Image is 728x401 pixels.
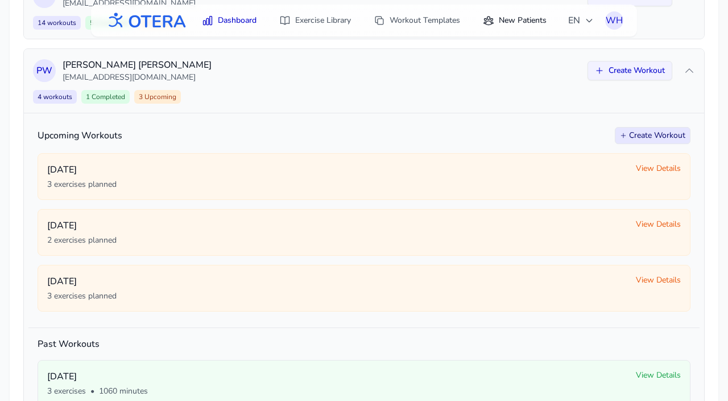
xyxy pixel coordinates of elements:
button: EN [561,9,601,32]
button: WH [605,11,623,30]
h3: Past Workouts [38,337,690,351]
h3: Upcoming Workouts [38,129,122,142]
span: 4 [33,90,77,104]
span: 3 [134,90,181,104]
p: [EMAIL_ADDRESS][DOMAIN_NAME] [63,72,581,83]
a: New Patients [476,10,553,31]
img: OTERA logo [105,8,187,34]
a: Exercise Library [272,10,358,31]
p: [DATE] [47,163,627,177]
span: View Details [636,275,681,286]
span: View Details [636,219,681,230]
span: workouts [42,92,72,101]
span: 1 [81,90,130,104]
span: 3 exercises planned [47,290,117,302]
span: 3 exercises planned [47,179,117,190]
button: Create Workout [588,61,672,80]
span: • [90,386,94,397]
p: [DATE] [47,370,627,383]
span: P W [36,64,52,77]
span: EN [568,14,594,27]
button: Create Workout [615,127,690,144]
a: Workout Templates [367,10,467,31]
span: 2 exercises planned [47,235,117,246]
p: [DATE] [47,275,627,288]
span: Upcoming [143,92,176,101]
span: 3 exercises [47,386,86,397]
a: Dashboard [195,10,263,31]
span: 1060 minutes [99,386,148,397]
span: View Details [636,163,681,174]
span: Completed [90,92,125,101]
span: View Details [636,370,681,381]
p: [PERSON_NAME] [PERSON_NAME] [63,58,581,72]
p: [DATE] [47,219,627,232]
